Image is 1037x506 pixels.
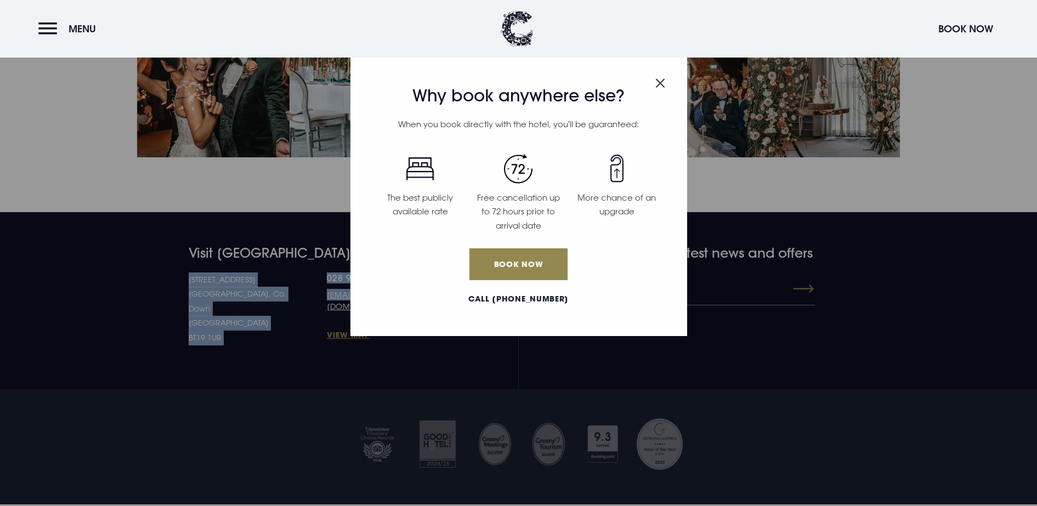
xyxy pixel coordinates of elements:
[574,191,659,219] p: More chance of an upgrade
[38,17,101,41] button: Menu
[371,86,666,106] h3: Why book anywhere else?
[501,11,534,47] img: Clandeboye Lodge
[476,191,561,233] p: Free cancellation up to 72 hours prior to arrival date
[655,72,665,90] button: Close modal
[371,293,666,305] a: Call [PHONE_NUMBER]
[933,17,999,41] button: Book Now
[69,22,96,35] span: Menu
[377,191,462,219] p: The best publicly available rate
[469,248,567,280] a: Book Now
[371,117,666,132] p: When you book directly with the hotel, you'll be guaranteed:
